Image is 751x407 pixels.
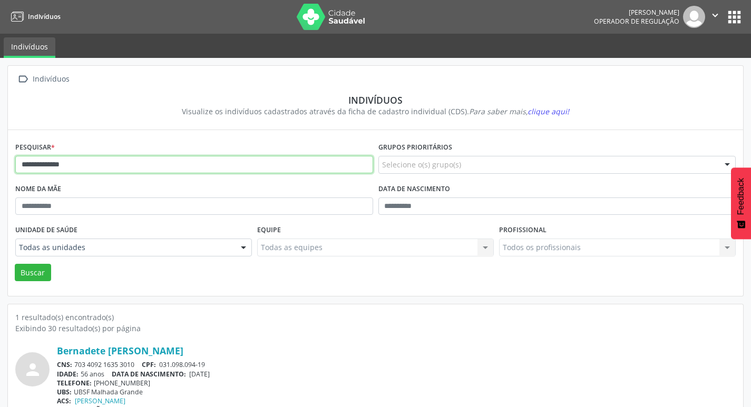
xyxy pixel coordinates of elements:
button: Feedback - Mostrar pesquisa [731,167,751,239]
div: 56 anos [57,370,736,379]
span: IDADE: [57,370,79,379]
span: clique aqui! [528,106,569,116]
div: [PERSON_NAME] [594,8,679,17]
div: [PHONE_NUMBER] [57,379,736,388]
button: Buscar [15,264,51,282]
div: Exibindo 30 resultado(s) por página [15,323,736,334]
span: Feedback [736,178,746,215]
span: UBS: [57,388,72,396]
span: Operador de regulação [594,17,679,26]
span: [DATE] [189,370,210,379]
span: CNS: [57,360,72,369]
button:  [705,6,725,28]
a: [PERSON_NAME] [75,396,125,405]
label: Data de nascimento [378,181,450,197]
label: Grupos prioritários [378,140,452,156]
i: Para saber mais, [469,106,569,116]
span: Todas as unidades [19,242,230,253]
img: img [683,6,705,28]
i:  [709,9,721,21]
div: Indivíduos [31,72,71,87]
div: Visualize os indivíduos cadastrados através da ficha de cadastro individual (CDS). [23,106,728,117]
label: Equipe [257,222,281,239]
label: Nome da mãe [15,181,61,197]
div: Indivíduos [23,94,728,106]
span: Indivíduos [28,12,61,21]
span: Selecione o(s) grupo(s) [382,159,461,170]
label: Unidade de saúde [15,222,77,239]
a: Indivíduos [7,8,61,25]
a:  Indivíduos [15,72,71,87]
span: 031.098.094-19 [159,360,205,369]
a: Indivíduos [4,37,55,58]
label: Pesquisar [15,140,55,156]
span: DATA DE NASCIMENTO: [112,370,186,379]
span: CPF: [142,360,156,369]
div: UBSF Malhada Grande [57,388,736,396]
span: ACS: [57,396,71,405]
div: 703 4092 1635 3010 [57,360,736,369]
a: Bernadete [PERSON_NAME] [57,345,183,356]
div: 1 resultado(s) encontrado(s) [15,312,736,323]
button: apps [725,8,744,26]
span: TELEFONE: [57,379,92,388]
label: Profissional [499,222,547,239]
i:  [15,72,31,87]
